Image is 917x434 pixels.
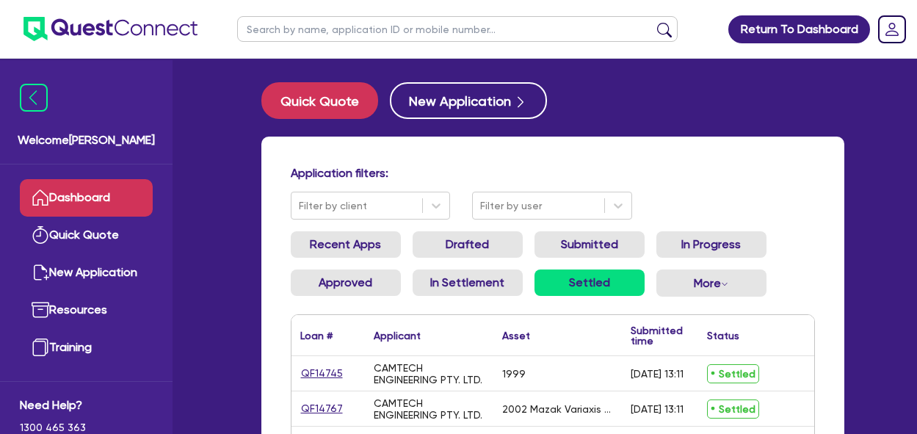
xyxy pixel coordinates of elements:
div: Asset [502,330,530,341]
a: Resources [20,292,153,329]
a: Return To Dashboard [728,15,870,43]
a: New Application [20,254,153,292]
a: QF14767 [300,400,344,417]
div: [DATE] 13:11 [631,403,684,415]
h4: Application filters: [291,166,815,180]
button: Quick Quote [261,82,378,119]
a: Quick Quote [20,217,153,254]
a: Approved [291,270,401,296]
a: Dropdown toggle [873,10,911,48]
button: Dropdown toggle [656,270,766,297]
a: Submitted [534,231,645,258]
div: Loan # [300,330,333,341]
img: quick-quote [32,226,49,244]
img: new-application [32,264,49,281]
img: resources [32,301,49,319]
img: quest-connect-logo-blue [23,17,197,41]
div: [DATE] 13:11 [631,368,684,380]
input: Search by name, application ID or mobile number... [237,16,678,42]
div: Submitted time [631,325,683,346]
span: Settled [707,399,759,419]
span: Welcome [PERSON_NAME] [18,131,155,149]
a: In Settlement [413,270,523,296]
div: CAMTECH ENGINEERING PTY. LTD. [374,362,485,386]
div: CAMTECH ENGINEERING PTY. LTD. [374,397,485,421]
a: In Progress [656,231,766,258]
a: Settled [534,270,645,296]
a: QF14745 [300,365,344,382]
a: Dashboard [20,179,153,217]
button: New Application [390,82,547,119]
div: 1999 [502,368,526,380]
img: training [32,339,49,356]
img: icon-menu-close [20,84,48,112]
span: Settled [707,364,759,383]
div: 2002 Mazak Variaxis 630 5x [502,403,613,415]
a: Recent Apps [291,231,401,258]
a: Training [20,329,153,366]
div: Status [707,330,739,341]
a: Quick Quote [261,82,390,119]
span: Need Help? [20,397,153,414]
a: Drafted [413,231,523,258]
div: Applicant [374,330,421,341]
